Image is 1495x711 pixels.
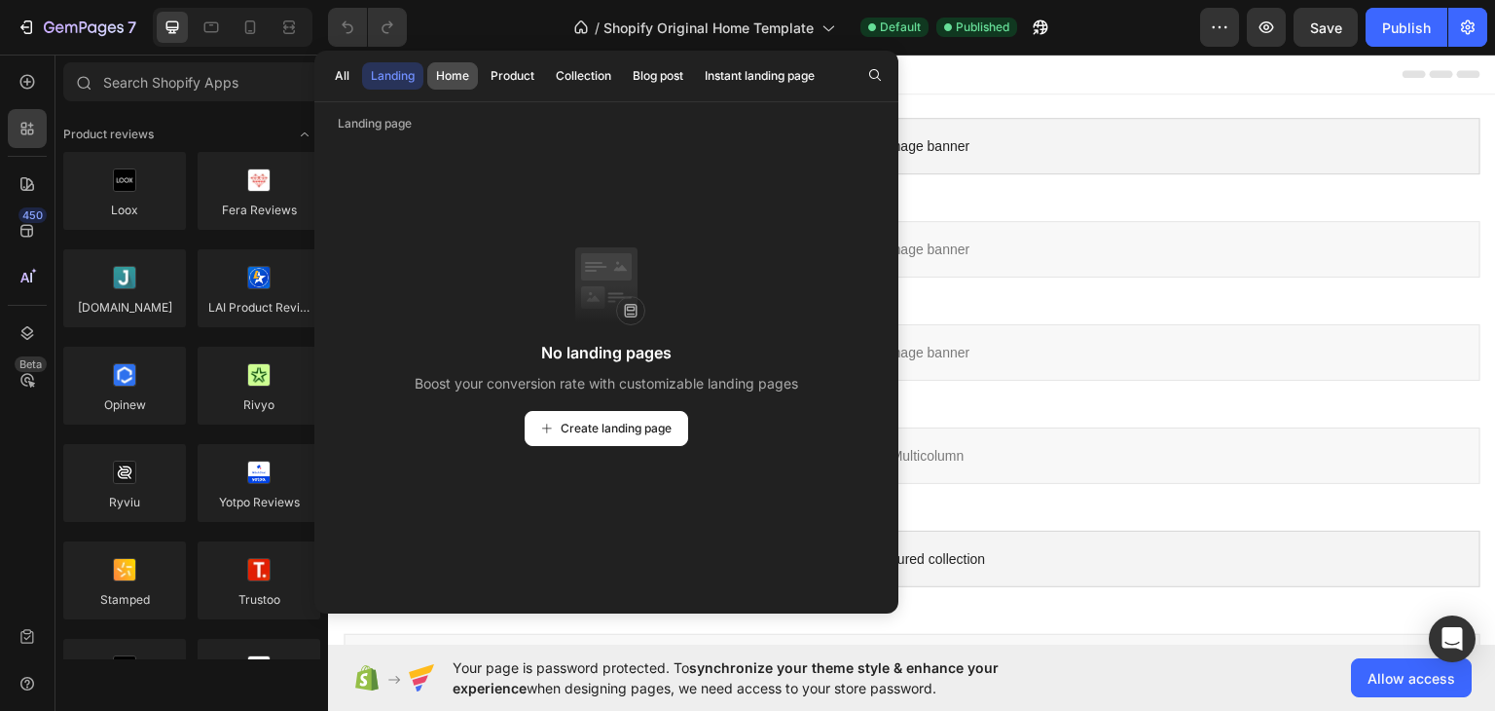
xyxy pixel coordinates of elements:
[289,119,320,150] span: Toggle open
[547,62,620,90] button: Collection
[453,657,1075,698] span: Your page is password protected. To when designing pages, we need access to your store password.
[415,372,798,395] span: Boost your conversion rate with customizable landing pages
[491,67,534,85] div: Product
[556,67,611,85] div: Collection
[328,55,1495,645] iframe: Design area
[558,286,641,310] span: Image banner
[326,62,358,90] button: All
[328,8,407,47] div: Undo/Redo
[436,67,469,85] div: Home
[1351,658,1472,697] button: Allow access
[1367,668,1455,689] span: Allow access
[696,62,823,90] button: Instant landing page
[362,62,423,90] button: Landing
[371,67,415,85] div: Landing
[1382,18,1431,38] div: Publish
[335,67,349,85] div: All
[541,341,672,364] span: No landing pages
[482,62,543,90] button: Product
[705,67,815,85] div: Instant landing page
[633,67,683,85] div: Blog post
[63,126,154,143] span: Product reviews
[1366,8,1447,47] button: Publish
[603,18,814,38] span: Shopify Original Home Template
[1294,8,1358,47] button: Save
[427,62,478,90] button: Home
[128,16,136,39] p: 7
[63,62,320,101] input: Search Shopify Apps
[564,390,637,413] span: Multicolumn
[8,8,145,47] button: 7
[956,19,1009,36] span: Published
[525,411,688,446] button: Create landing page
[1429,616,1476,662] div: Open Intercom Messenger
[558,80,641,103] span: Image banner
[595,18,600,38] span: /
[18,207,47,223] div: 450
[453,659,999,696] span: synchronize your theme style & enhance your experience
[561,420,672,437] span: Create landing page
[542,493,657,516] span: Featured collection
[624,62,692,90] button: Blog post
[880,19,921,36] span: Default
[15,356,47,372] div: Beta
[1310,19,1342,36] span: Save
[314,114,898,133] p: Landing page
[558,183,641,206] span: Image banner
